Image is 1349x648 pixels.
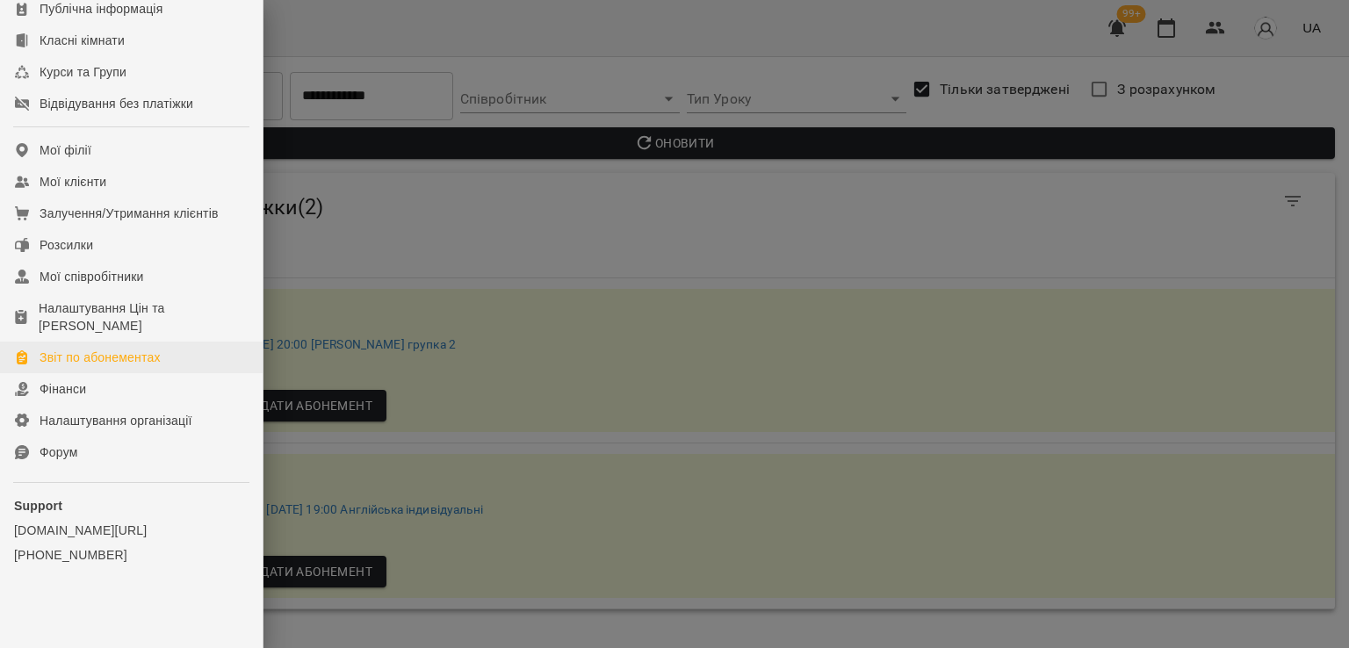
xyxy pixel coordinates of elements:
[40,63,126,81] div: Курси та Групи
[40,205,219,222] div: Залучення/Утримання клієнтів
[40,95,193,112] div: Відвідування без платіжки
[40,32,125,49] div: Класні кімнати
[40,443,78,461] div: Форум
[40,173,106,191] div: Мої клієнти
[40,141,91,159] div: Мої філії
[40,268,144,285] div: Мої співробітники
[40,236,93,254] div: Розсилки
[14,546,249,564] a: [PHONE_NUMBER]
[40,349,161,366] div: Звіт по абонементах
[40,412,192,429] div: Налаштування організації
[14,522,249,539] a: [DOMAIN_NAME][URL]
[39,299,249,335] div: Налаштування Цін та [PERSON_NAME]
[40,380,86,398] div: Фінанси
[14,497,249,515] p: Support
